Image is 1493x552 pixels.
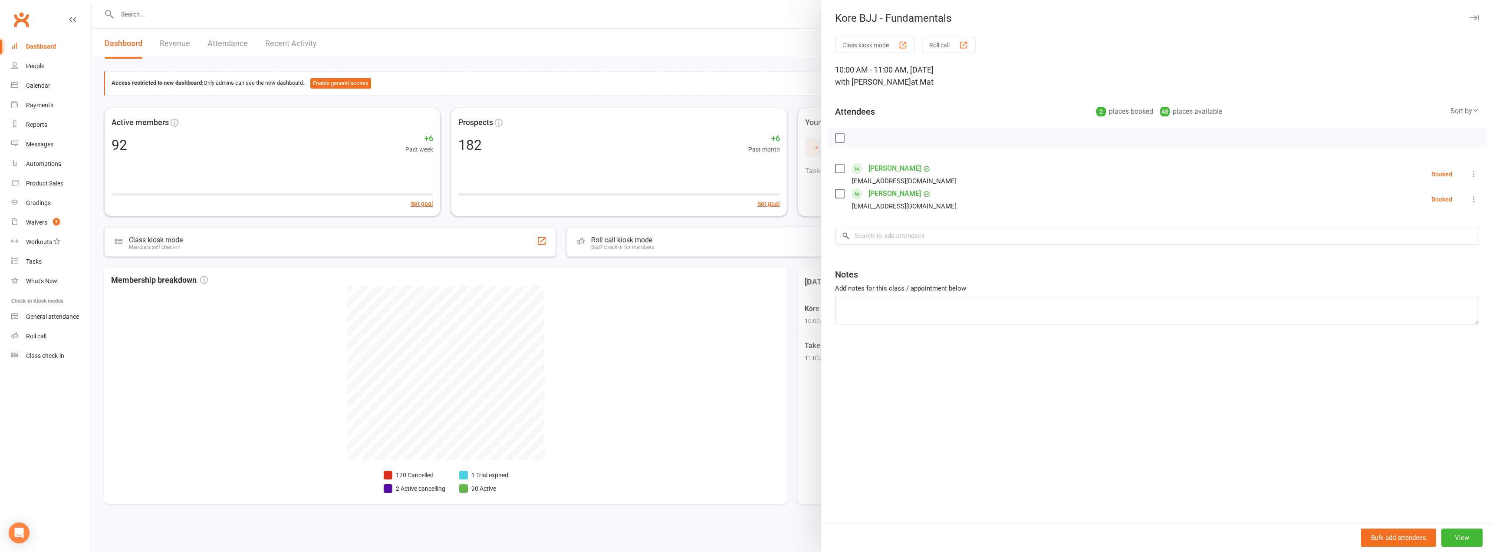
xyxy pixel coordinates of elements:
div: Product Sales [26,180,63,187]
div: Gradings [26,199,51,206]
div: What's New [26,278,57,284]
div: Notes [835,268,858,281]
a: Roll call [11,327,92,346]
div: Waivers [26,219,47,226]
a: People [11,56,92,76]
button: Roll call [922,37,976,53]
div: Kore BJJ - Fundamentals [821,12,1493,24]
button: Bulk add attendees [1361,529,1436,547]
div: Booked [1431,171,1452,177]
a: Tasks [11,252,92,271]
div: Calendar [26,82,50,89]
div: Payments [26,102,53,109]
div: Automations [26,160,61,167]
div: Class check-in [26,352,64,359]
div: 10:00 AM - 11:00 AM, [DATE] [835,64,1479,88]
a: Dashboard [11,37,92,56]
a: General attendance kiosk mode [11,307,92,327]
div: places booked [1096,106,1153,118]
div: 2 [1096,107,1106,116]
a: Product Sales [11,174,92,193]
div: Dashboard [26,43,56,50]
a: [PERSON_NAME] [868,187,921,201]
div: Workouts [26,238,52,245]
a: Automations [11,154,92,174]
div: [EMAIL_ADDRESS][DOMAIN_NAME] [852,175,957,187]
div: 48 [1160,107,1170,116]
div: Open Intercom Messenger [9,522,30,543]
div: Tasks [26,258,42,265]
div: [EMAIL_ADDRESS][DOMAIN_NAME] [852,201,957,212]
div: places available [1160,106,1222,118]
div: Booked [1431,196,1452,202]
div: General attendance [26,313,79,320]
a: Clubworx [10,9,32,30]
a: [PERSON_NAME] [868,162,921,175]
div: Roll call [26,333,46,340]
div: People [26,63,44,69]
a: Reports [11,115,92,135]
div: Sort by [1450,106,1479,117]
a: What's New [11,271,92,291]
a: Gradings [11,193,92,213]
a: Messages [11,135,92,154]
div: Add notes for this class / appointment below [835,283,1479,294]
a: Class kiosk mode [11,346,92,366]
a: Calendar [11,76,92,96]
div: Messages [26,141,53,148]
span: 5 [53,218,60,225]
button: View [1441,529,1483,547]
div: Attendees [835,106,875,118]
div: Reports [26,121,47,128]
a: Waivers 5 [11,213,92,232]
span: with [PERSON_NAME] [835,77,911,86]
input: Search to add attendees [835,227,1479,245]
a: Workouts [11,232,92,252]
button: Class kiosk mode [835,37,915,53]
a: Payments [11,96,92,115]
span: at Mat [911,77,934,86]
